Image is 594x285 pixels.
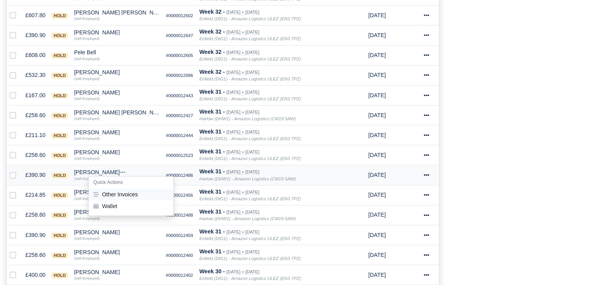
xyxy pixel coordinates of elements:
[199,96,301,101] i: Enfield (DIG1) - Amazon Logistics ULEZ (EN3 7PZ)
[52,233,68,239] span: hold
[74,249,160,255] div: [PERSON_NAME]
[74,237,100,240] small: (Self-Employed)
[227,190,259,195] small: [DATE] » [DATE]
[74,269,160,275] div: [PERSON_NAME]
[74,150,160,155] div: [PERSON_NAME]
[166,213,193,217] small: #0000012488
[227,10,259,15] small: [DATE] » [DATE]
[74,177,100,181] small: (Self-Employed)
[74,169,160,175] div: [PERSON_NAME]
[52,253,68,258] span: hold
[368,272,386,278] span: 1 week ago
[368,212,386,218] span: 5 days ago
[22,5,48,25] td: £607.80
[227,269,259,274] small: [DATE] » [DATE]
[368,232,386,238] span: 5 days ago
[368,192,386,198] span: 5 days ago
[74,57,100,61] small: (Self-Employed)
[199,77,301,81] i: Enfield (DIG1) - Amazon Logistics ULEZ (EN3 7PZ)
[166,113,193,118] small: #0000012427
[199,128,225,135] strong: Week 31 -
[166,33,193,38] small: #0000012647
[199,69,225,75] strong: Week 32 -
[52,113,68,119] span: hold
[227,169,259,175] small: [DATE] » [DATE]
[74,50,160,55] div: Pele Bell
[74,97,100,101] small: (Self-Employed)
[52,33,68,39] span: hold
[22,185,48,205] td: £214.85
[74,90,160,95] div: [PERSON_NAME]
[368,112,386,118] span: 5 days ago
[199,276,301,281] i: Enfield (DIG1) - Amazon Logistics ULEZ (EN3 7PZ)
[227,90,259,95] small: [DATE] » [DATE]
[89,176,173,189] h6: Quick Actions
[74,189,160,195] div: [PERSON_NAME]
[52,153,68,159] span: hold
[22,205,48,225] td: £258.60
[52,173,68,178] span: hold
[199,216,296,221] i: Harlow (DHW1) - Amazon Logistics (CM19 5AW)
[368,172,386,178] span: 5 days ago
[555,248,594,285] div: Chat Widget
[199,116,296,121] i: Harlow (DHW1) - Amazon Logistics (CM19 5AW)
[199,16,301,21] i: Enfield (DIG1) - Amazon Logistics ULEZ (EN3 7PZ)
[52,192,68,198] span: hold
[199,256,301,261] i: Enfield (DIG1) - Amazon Logistics ULEZ (EN3 7PZ)
[199,9,225,15] strong: Week 32 -
[166,73,193,78] small: #0000012686
[74,197,100,201] small: (Self-Employed)
[166,193,193,198] small: #0000012456
[74,230,160,235] div: [PERSON_NAME]
[227,70,259,75] small: [DATE] » [DATE]
[199,176,296,181] i: Harlow (DHW1) - Amazon Logistics (CM19 5AW)
[89,200,173,212] button: Wallet
[52,212,68,218] span: hold
[74,110,160,115] div: [PERSON_NAME] [PERSON_NAME]
[227,210,259,215] small: [DATE] » [DATE]
[22,85,48,105] td: £167.00
[52,13,68,19] span: hold
[199,228,225,235] strong: Week 31 -
[227,50,259,55] small: [DATE] » [DATE]
[74,130,160,135] div: [PERSON_NAME]
[368,152,386,158] span: 5 days ago
[199,136,301,141] i: Enfield (DIG1) - Amazon Logistics ULEZ (EN3 7PZ)
[74,69,160,75] div: [PERSON_NAME]
[22,265,48,285] td: £400.00
[368,32,386,38] span: 1 day from now
[199,268,225,274] strong: Week 30 -
[199,36,301,41] i: Enfield (DIG1) - Amazon Logistics ULEZ (EN3 7PZ)
[199,189,225,195] strong: Week 31 -
[74,137,100,141] small: (Self-Employed)
[166,53,193,58] small: #0000012605
[166,133,193,138] small: #0000012444
[22,105,48,125] td: £258.60
[166,153,193,158] small: #0000012523
[74,117,100,121] small: (Self-Employed)
[368,132,386,138] span: 5 days ago
[368,52,386,58] span: 1 day from now
[166,93,193,98] small: #0000012443
[22,245,48,265] td: £258.60
[199,236,301,241] i: Enfield (DIG1) - Amazon Logistics ULEZ (EN3 7PZ)
[227,249,259,255] small: [DATE] » [DATE]
[22,145,48,165] td: £258.60
[52,53,68,59] span: hold
[74,209,160,215] div: [PERSON_NAME]
[74,30,160,35] div: [PERSON_NAME]
[74,77,100,81] small: (Self-Employed)
[199,156,301,161] i: Enfield (DIG1) - Amazon Logistics ULEZ (EN3 7PZ)
[166,13,193,18] small: #0000012602
[52,73,68,78] span: hold
[166,253,193,258] small: #0000012460
[22,25,48,45] td: £390.90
